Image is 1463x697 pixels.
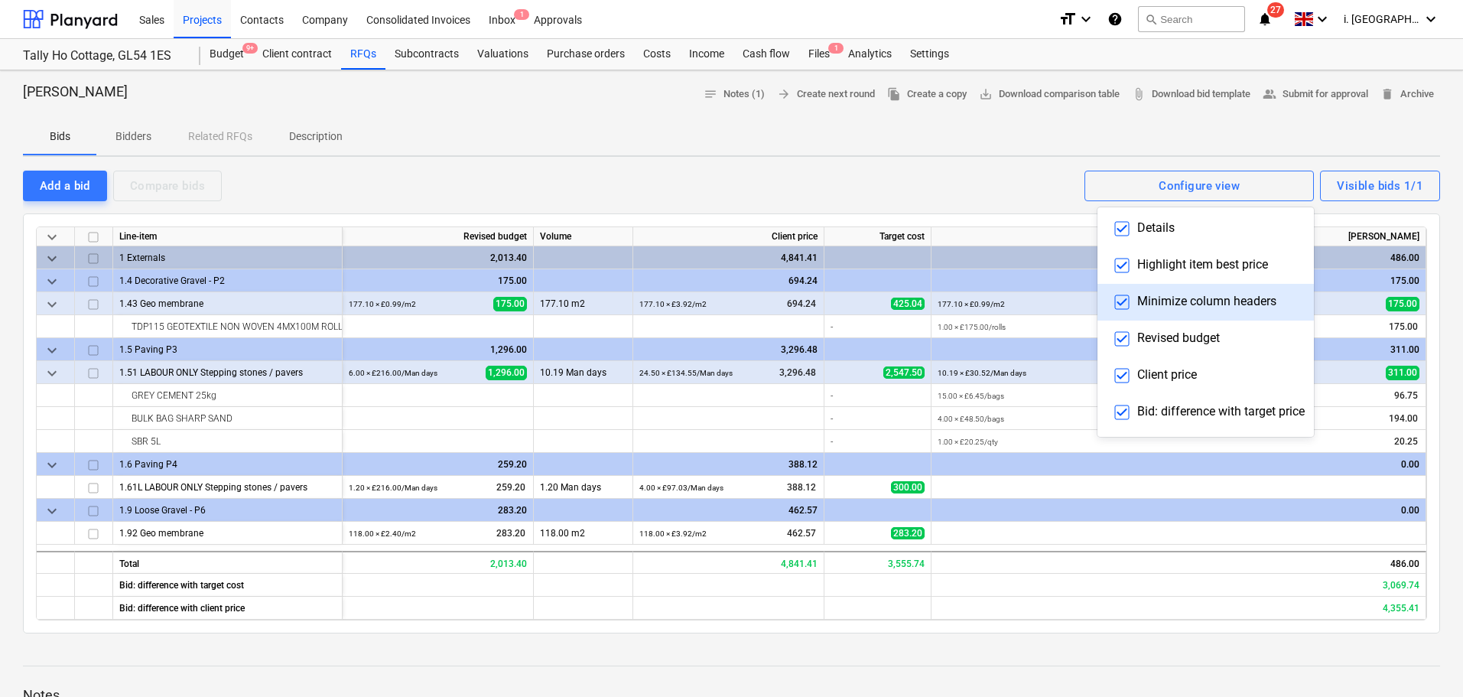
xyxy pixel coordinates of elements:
div: Bid: difference with client price [1097,431,1314,467]
div: Client price [1097,357,1314,394]
div: Bid: difference with target price [1097,394,1314,431]
div: Minimize column headers [1097,284,1314,321]
div: Details [1097,210,1314,247]
div: Highlight item best price [1097,247,1314,284]
div: Revised budget [1097,321,1314,357]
